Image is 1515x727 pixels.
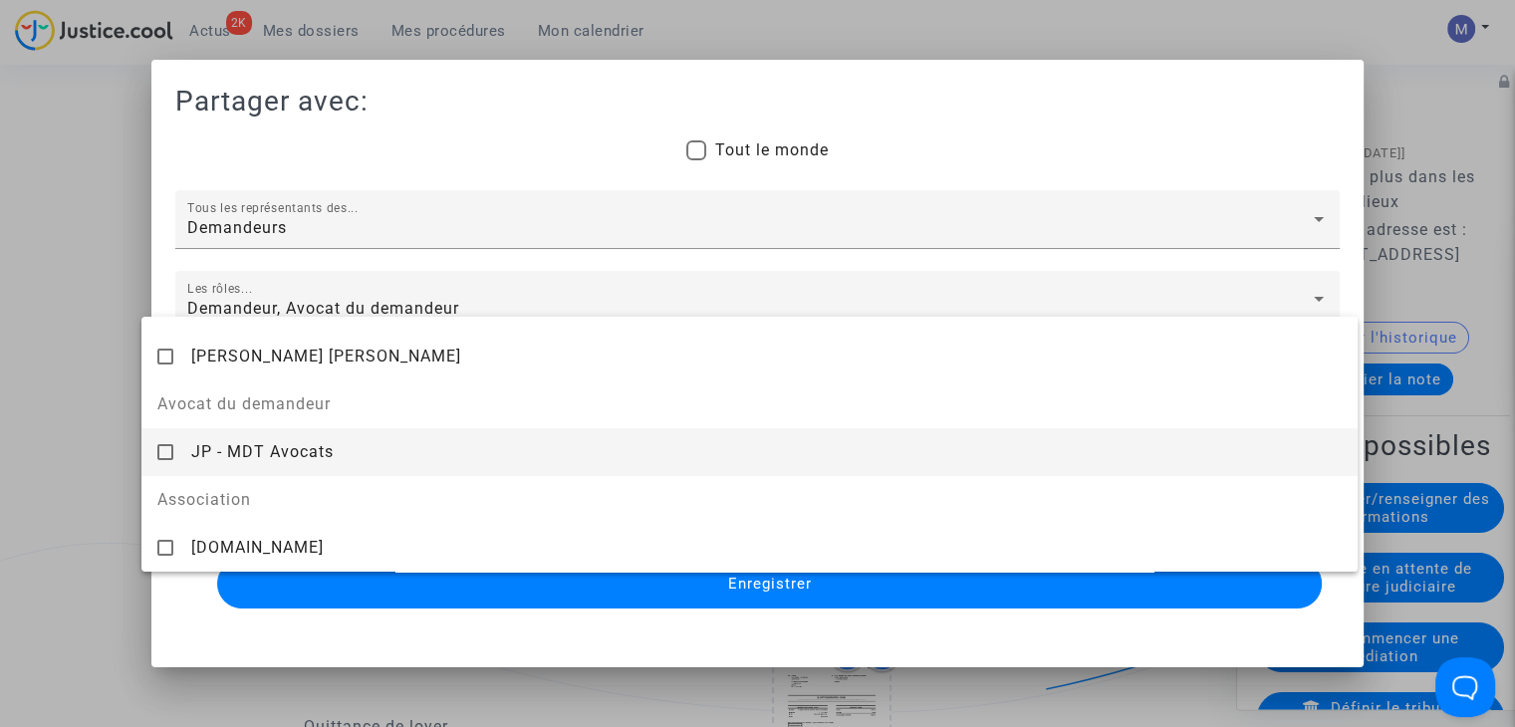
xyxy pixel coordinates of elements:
[141,380,1358,428] span: Avocat du demandeur
[1435,657,1495,717] iframe: Help Scout Beacon - Open
[141,476,1358,524] span: Association
[191,442,334,461] span: JP - MDT Avocats
[191,538,324,557] span: [DOMAIN_NAME]
[191,347,461,365] span: [PERSON_NAME] [PERSON_NAME]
